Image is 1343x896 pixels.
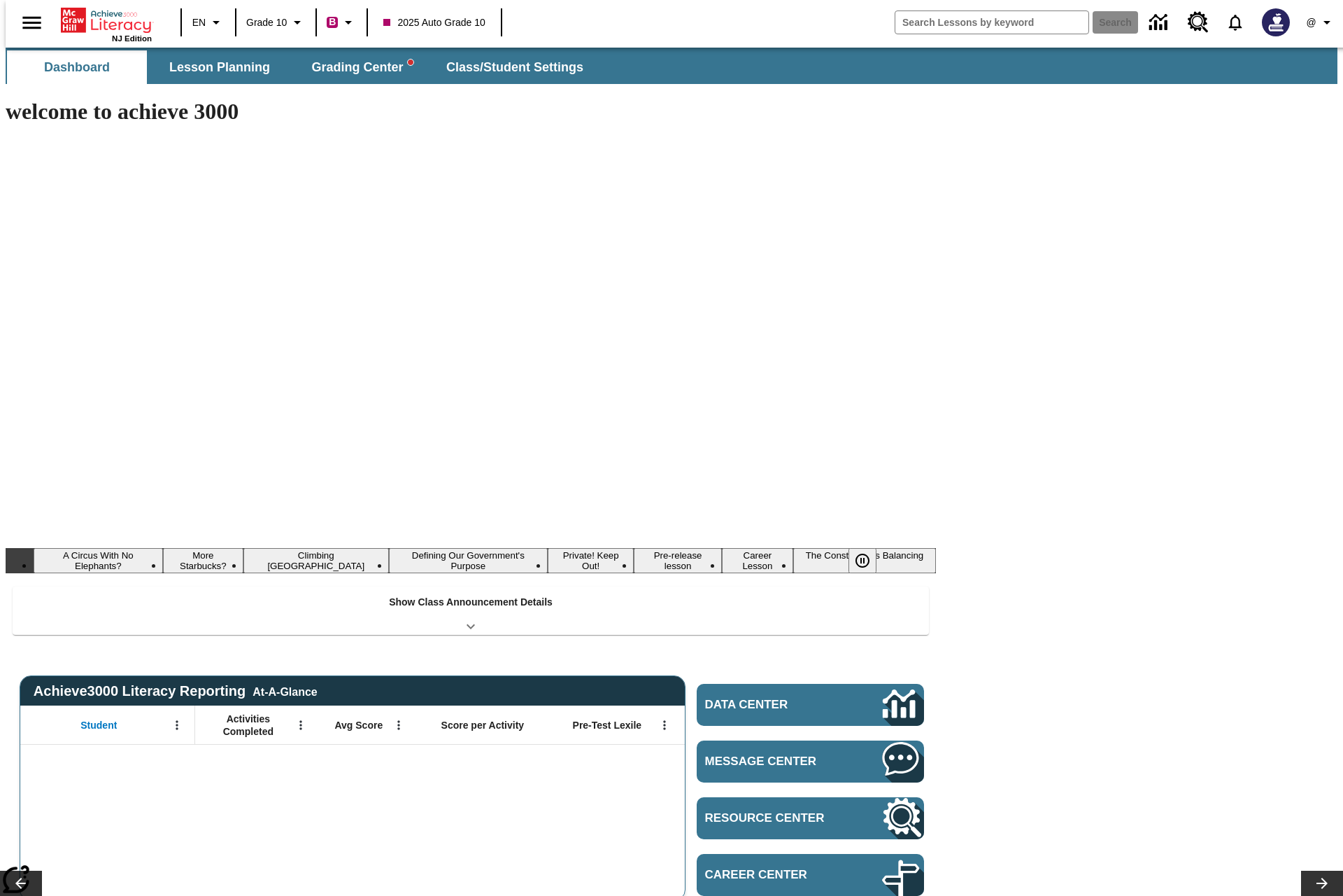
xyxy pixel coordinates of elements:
span: NJ Edition [112,34,152,43]
span: EN [192,15,206,30]
div: Show Class Announcement Details [13,587,929,635]
button: Slide 2 More Starbucks? [163,548,243,573]
button: Slide 6 Pre-release lesson [634,548,722,573]
span: B [329,13,336,31]
div: Home [61,5,152,43]
p: Show Class Announcement Details [389,595,553,610]
a: Data Center [1141,3,1179,42]
div: Pause [848,548,890,573]
button: Pause [848,548,876,573]
button: Open Menu [166,715,187,736]
button: Slide 1 A Circus With No Elephants? [34,548,163,573]
button: Select a new avatar [1253,4,1298,41]
a: Resource Center, Will open in new tab [1179,3,1217,41]
button: Language: EN, Select a language [186,10,231,35]
button: Boost Class color is violet red. Change class color [321,10,362,35]
button: Grade: Grade 10, Select a grade [241,10,311,35]
button: Slide 3 Climbing Mount Tai [243,548,389,573]
span: Grading Center [311,59,413,76]
img: Avatar [1262,8,1290,36]
button: Dashboard [7,50,147,84]
span: Grade 10 [246,15,287,30]
svg: writing assistant alert [408,59,413,65]
span: Resource Center [705,811,841,825]
a: Data Center [697,684,924,726]
span: Career Center [705,868,841,882]
button: Slide 5 Private! Keep Out! [548,548,634,573]
button: Slide 8 The Constitution's Balancing Act [793,548,936,573]
a: Notifications [1217,4,1253,41]
button: Class/Student Settings [435,50,595,84]
span: Activities Completed [202,713,294,738]
span: Achieve3000 Literacy Reporting [34,683,318,699]
div: At-A-Glance [253,683,317,699]
button: Open Menu [290,715,311,736]
button: Profile/Settings [1298,10,1343,35]
button: Lesson carousel, Next [1301,871,1343,896]
button: Slide 4 Defining Our Government's Purpose [389,548,548,573]
div: SubNavbar [6,48,1337,84]
span: Data Center [705,698,836,712]
button: Grading Center [292,50,432,84]
span: Avg Score [334,719,383,731]
span: @ [1306,15,1316,30]
span: Message Center [705,755,841,769]
button: Open side menu [11,2,52,43]
a: Message Center [697,741,924,783]
span: Dashboard [44,59,110,76]
h1: welcome to achieve 3000 [6,99,936,125]
span: Student [80,719,117,731]
button: Open Menu [654,715,675,736]
input: search field [895,11,1088,34]
a: Resource Center, Will open in new tab [697,797,924,839]
a: Home [61,6,152,34]
div: SubNavbar [6,50,596,84]
span: Class/Student Settings [446,59,583,76]
span: Lesson Planning [169,59,270,76]
button: Slide 7 Career Lesson [722,548,793,573]
span: Pre-Test Lexile [573,719,642,731]
button: Lesson Planning [150,50,290,84]
span: 2025 Auto Grade 10 [383,15,485,30]
a: Career Center [697,854,924,896]
button: Open Menu [388,715,409,736]
span: Score per Activity [441,719,525,731]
